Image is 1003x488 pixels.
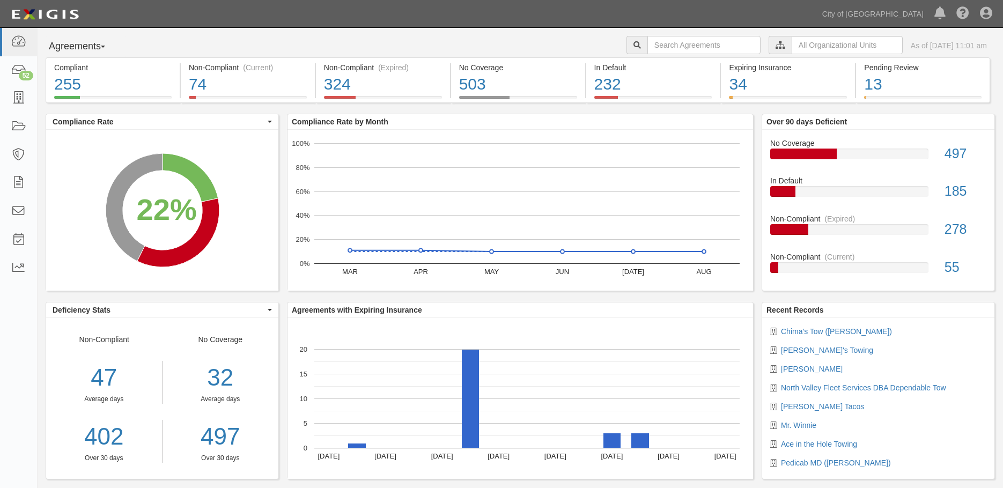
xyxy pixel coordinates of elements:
[46,130,278,291] svg: A chart.
[770,175,986,213] a: In Default185
[181,96,315,105] a: Non-Compliant(Current)74
[781,383,946,392] a: North Valley Fleet Services DBA Dependable Tow
[781,440,857,448] a: Ace in the Hole Towing
[658,452,680,460] text: [DATE]
[46,334,163,463] div: Non-Compliant
[46,454,162,463] div: Over 30 days
[163,334,279,463] div: No Coverage
[304,419,307,427] text: 5
[770,252,986,282] a: Non-Compliant(Current)55
[300,395,307,403] text: 10
[46,361,162,395] div: 47
[792,36,903,54] input: All Organizational Units
[292,306,422,314] b: Agreements with Expiring Insurance
[770,138,986,176] a: No Coverage497
[46,395,162,404] div: Average days
[316,96,450,105] a: Non-Compliant(Expired)324
[714,452,736,460] text: [DATE]
[171,395,271,404] div: Average days
[292,117,388,126] b: Compliance Rate by Month
[864,73,982,96] div: 13
[781,402,864,411] a: [PERSON_NAME] Tacos
[342,268,358,276] text: MAR
[762,252,994,262] div: Non-Compliant
[856,96,990,105] a: Pending Review13
[451,96,585,105] a: No Coverage503
[304,444,307,452] text: 0
[762,213,994,224] div: Non-Compliant
[956,8,969,20] i: Help Center - Complianz
[696,268,711,276] text: AUG
[46,36,126,57] button: Agreements
[762,138,994,149] div: No Coverage
[936,220,994,239] div: 278
[781,327,892,336] a: Chima's Tow ([PERSON_NAME])
[54,73,172,96] div: 255
[243,62,273,73] div: (Current)
[300,345,307,353] text: 20
[324,73,442,96] div: 324
[414,268,428,276] text: APR
[171,420,271,454] a: 497
[46,420,162,454] a: 402
[378,62,409,73] div: (Expired)
[431,452,453,460] text: [DATE]
[296,211,309,219] text: 40%
[781,421,816,430] a: Mr. Winnie
[594,73,712,96] div: 232
[544,452,566,460] text: [DATE]
[46,96,180,105] a: Compliant255
[459,73,577,96] div: 503
[374,452,396,460] text: [DATE]
[53,305,265,315] span: Deficiency Stats
[781,459,891,467] a: Pedicab MD ([PERSON_NAME])
[459,62,577,73] div: No Coverage
[46,302,278,317] button: Deficiency Stats
[729,62,847,73] div: Expiring Insurance
[586,96,720,105] a: In Default232
[296,164,309,172] text: 80%
[594,62,712,73] div: In Default
[300,370,307,378] text: 15
[53,116,265,127] span: Compliance Rate
[46,114,278,129] button: Compliance Rate
[189,62,307,73] div: Non-Compliant (Current)
[781,365,843,373] a: [PERSON_NAME]
[318,452,340,460] text: [DATE]
[766,306,824,314] b: Recent Records
[137,188,197,231] div: 22%
[19,71,33,80] div: 52
[936,144,994,164] div: 497
[296,187,309,195] text: 60%
[864,62,982,73] div: Pending Review
[936,258,994,277] div: 55
[287,130,753,291] svg: A chart.
[300,260,310,268] text: 0%
[171,454,271,463] div: Over 30 days
[556,268,569,276] text: JUN
[781,346,873,354] a: [PERSON_NAME]'s Towing
[824,213,855,224] div: (Expired)
[296,235,309,243] text: 20%
[484,268,499,276] text: MAY
[766,117,847,126] b: Over 90 days Deficient
[770,213,986,252] a: Non-Compliant(Expired)278
[824,252,854,262] div: (Current)
[189,73,307,96] div: 74
[324,62,442,73] div: Non-Compliant (Expired)
[287,318,753,479] svg: A chart.
[622,268,644,276] text: [DATE]
[171,361,271,395] div: 32
[762,175,994,186] div: In Default
[54,62,172,73] div: Compliant
[292,139,310,147] text: 100%
[936,182,994,201] div: 185
[721,96,855,105] a: Expiring Insurance34
[647,36,761,54] input: Search Agreements
[488,452,510,460] text: [DATE]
